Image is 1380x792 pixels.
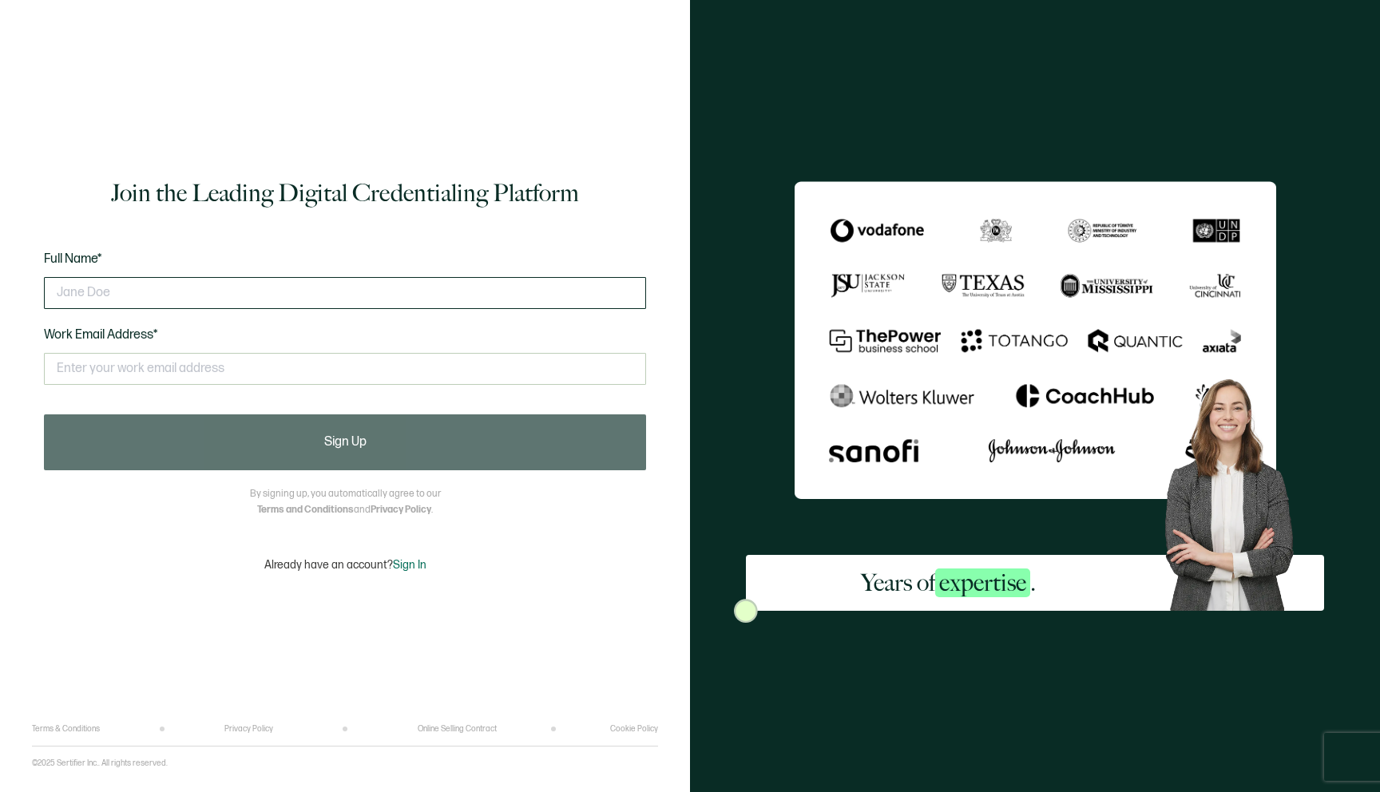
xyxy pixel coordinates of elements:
img: Sertifier Signup - Years of <span class="strong-h">expertise</span>. [795,181,1276,499]
input: Jane Doe [44,277,646,309]
img: Sertifier Signup [734,599,758,623]
span: Sign Up [324,436,367,449]
input: Enter your work email address [44,353,646,385]
p: Already have an account? [264,558,426,572]
span: expertise [935,568,1030,597]
p: ©2025 Sertifier Inc.. All rights reserved. [32,758,168,768]
span: Full Name* [44,251,102,267]
img: Sertifier Signup - Years of <span class="strong-h">expertise</span>. Hero [1151,367,1324,611]
a: Cookie Policy [610,724,658,734]
span: Sign In [393,558,426,572]
a: Privacy Policy [224,724,273,734]
p: By signing up, you automatically agree to our and . [250,486,441,518]
button: Sign Up [44,414,646,470]
h2: Years of . [861,567,1036,599]
span: Work Email Address* [44,327,158,343]
a: Terms and Conditions [257,504,354,516]
a: Online Selling Contract [418,724,497,734]
h1: Join the Leading Digital Credentialing Platform [111,177,579,209]
a: Privacy Policy [371,504,431,516]
a: Terms & Conditions [32,724,100,734]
